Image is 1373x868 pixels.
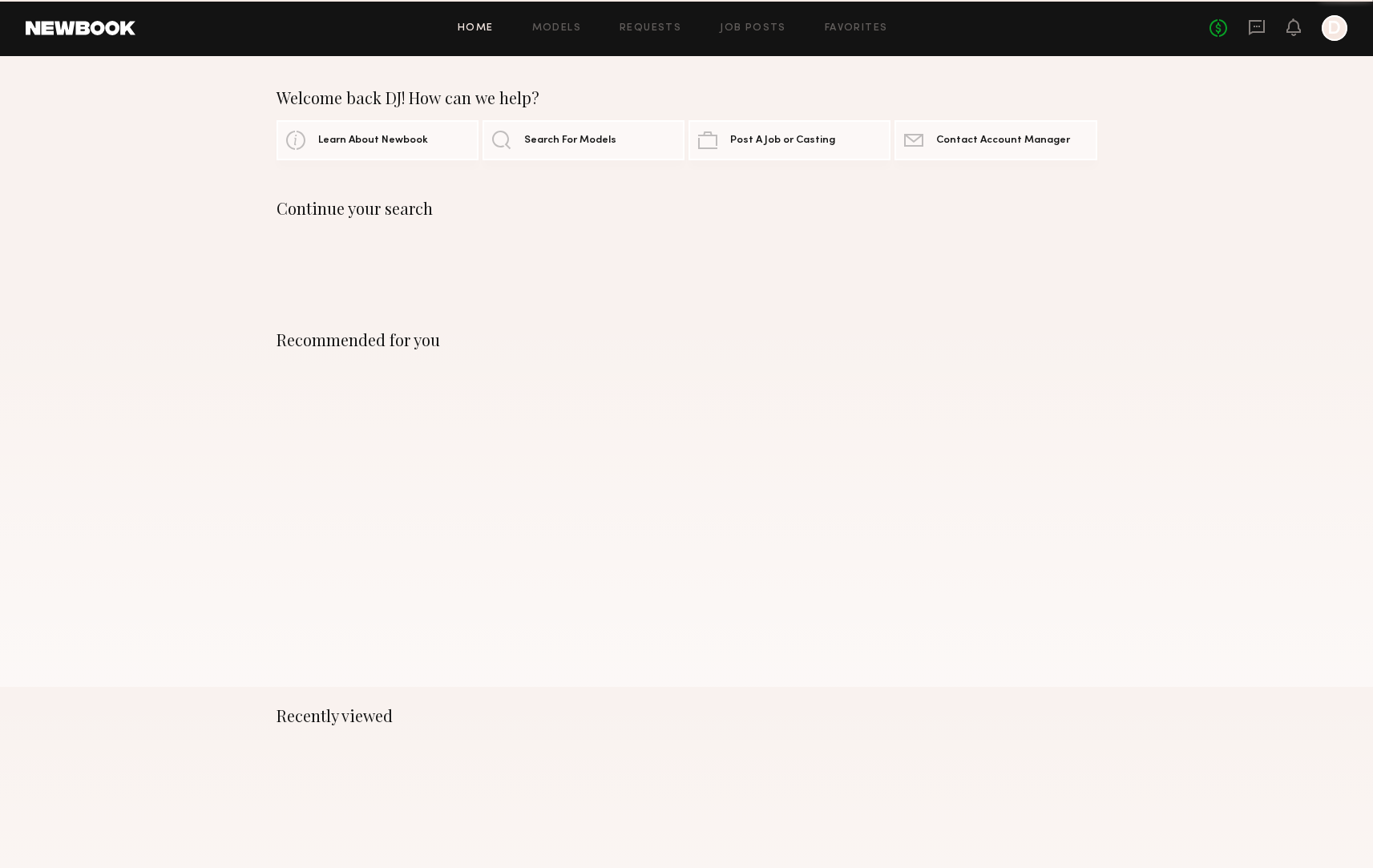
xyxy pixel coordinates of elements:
span: Post A Job or Casting [730,135,835,146]
a: Home [458,23,494,34]
span: Learn About Newbook [318,135,428,146]
div: Continue your search [277,199,1097,218]
div: Recommended for you [277,330,1097,349]
span: Search For Models [524,135,616,146]
a: Job Posts [720,23,786,34]
a: Models [532,23,581,34]
a: Learn About Newbook [277,120,479,160]
div: Recently viewed [277,706,1097,725]
div: Welcome back DJ! How can we help? [277,88,1097,107]
a: Search For Models [483,120,684,160]
span: Contact Account Manager [936,135,1070,146]
a: Post A Job or Casting [689,120,890,160]
a: Requests [620,23,681,34]
a: D [1322,15,1347,41]
a: Favorites [825,23,888,34]
a: Contact Account Manager [894,120,1096,160]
